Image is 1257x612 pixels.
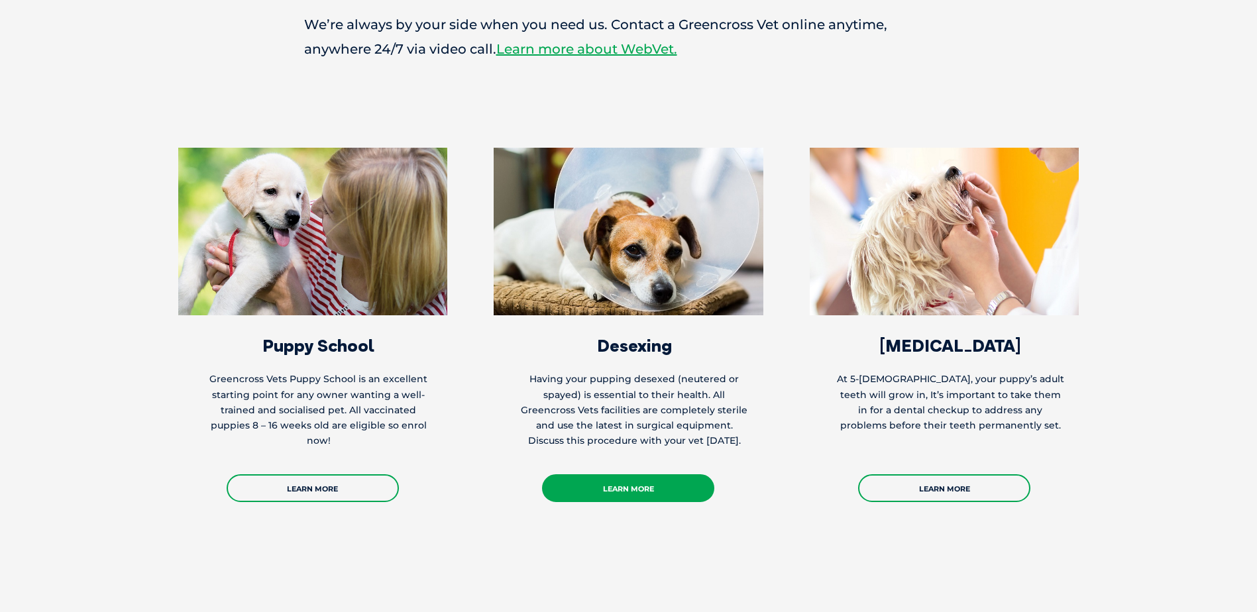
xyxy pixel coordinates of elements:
a: Learn More [227,474,399,502]
a: Learn More [858,474,1030,502]
h3: [MEDICAL_DATA] [836,337,1065,354]
h3: Desexing [520,337,749,354]
a: Learn more about WebVet. [496,41,677,57]
p: Greencross Vets Puppy School is an excellent starting point for any owner wanting a well-trained ... [205,372,433,448]
p: We’re always by your side when you need us. Contact a Greencross Vet online anytime, anywhere 24/... [304,13,954,62]
p: At 5-[DEMOGRAPHIC_DATA], your puppy’s adult teeth will grow in, It’s important to take them in fo... [836,372,1065,433]
p: Having your pupping desexed (neutered or spayed) is essential to their health. All Greencross Vet... [520,372,749,448]
a: Learn More [542,474,714,502]
h3: Puppy School [205,337,433,354]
